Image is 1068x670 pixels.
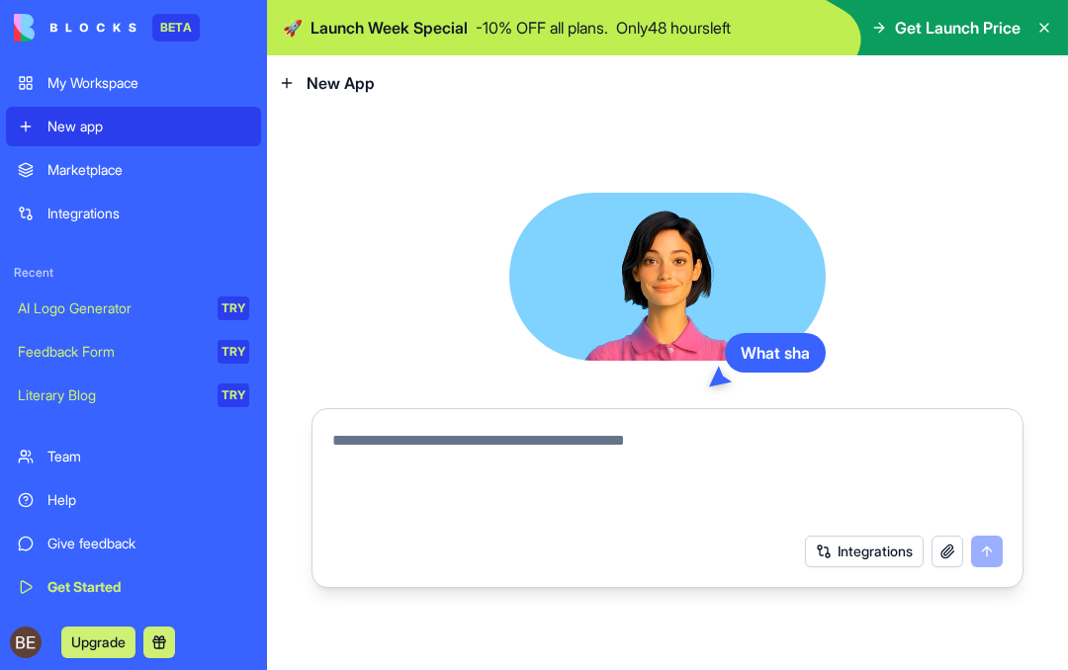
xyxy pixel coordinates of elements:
[61,627,135,658] button: Upgrade
[6,567,261,607] a: Get Started
[218,296,249,320] div: TRY
[6,376,261,415] a: Literary BlogTRY
[47,204,249,223] div: Integrations
[18,298,204,318] div: AI Logo Generator
[47,117,249,136] div: New app
[6,107,261,146] a: New app
[14,14,136,42] img: logo
[47,534,249,553] div: Give feedback
[61,631,135,651] a: Upgrade
[47,73,249,93] div: My Workspace
[6,289,261,328] a: AI Logo GeneratorTRY
[895,16,1021,40] span: Get Launch Price
[6,480,261,520] a: Help
[218,340,249,364] div: TRY
[725,333,826,373] div: What sha
[6,150,261,190] a: Marketplace
[6,265,261,281] span: Recent
[6,524,261,563] a: Give feedback
[18,385,204,405] div: Literary Blog
[47,160,249,180] div: Marketplace
[6,194,261,233] a: Integrations
[14,14,200,42] a: BETA
[616,16,731,40] p: Only 48 hours left
[218,383,249,407] div: TRY
[47,490,249,510] div: Help
[152,14,200,42] div: BETA
[311,16,468,40] span: Launch Week Special
[6,332,261,372] a: Feedback FormTRY
[6,63,261,103] a: My Workspace
[47,577,249,597] div: Get Started
[476,16,608,40] p: - 10 % OFF all plans.
[6,437,261,476] a: Team
[18,342,204,362] div: Feedback Form
[307,71,375,95] span: New App
[10,627,42,658] img: ACg8ocJrsEr6YnY1Jwa5UuK0BfMBOTaB7ifbNQoGrRwFQHGimbOUmQ=s96-c
[47,447,249,466] div: Team
[283,16,303,40] span: 🚀
[805,536,924,567] button: Integrations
